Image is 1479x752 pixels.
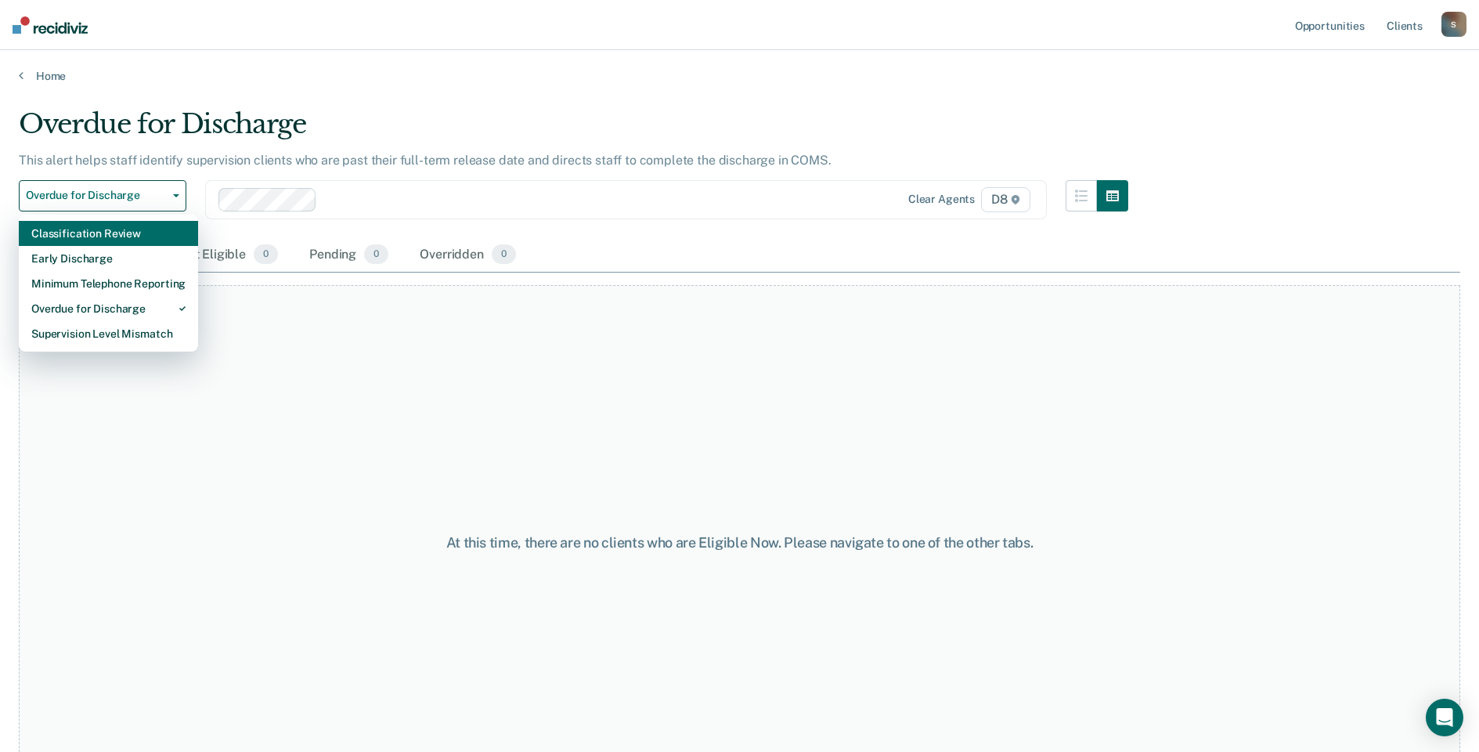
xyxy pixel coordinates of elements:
[1441,12,1466,37] button: S
[31,296,186,321] div: Overdue for Discharge
[1426,699,1463,736] div: Open Intercom Messenger
[908,193,975,206] div: Clear agents
[417,238,519,273] div: Overridden0
[306,238,391,273] div: Pending0
[13,16,88,34] img: Recidiviz
[31,221,186,246] div: Classification Review
[19,180,186,211] button: Overdue for Discharge
[31,246,186,271] div: Early Discharge
[380,534,1100,551] div: At this time, there are no clients who are Eligible Now. Please navigate to one of the other tabs.
[19,108,1128,153] div: Overdue for Discharge
[19,153,831,168] p: This alert helps staff identify supervision clients who are past their full-term release date and...
[31,271,186,296] div: Minimum Telephone Reporting
[254,244,278,265] span: 0
[364,244,388,265] span: 0
[26,189,167,202] span: Overdue for Discharge
[981,187,1030,212] span: D8
[31,321,186,346] div: Supervision Level Mismatch
[492,244,516,265] span: 0
[19,69,1460,83] a: Home
[155,238,281,273] div: Almost Eligible0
